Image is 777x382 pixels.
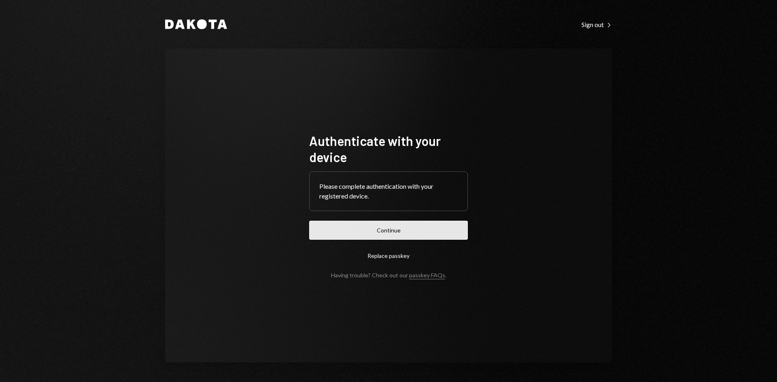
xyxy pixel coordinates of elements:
[331,272,446,279] div: Having trouble? Check out our .
[409,272,445,279] a: passkey FAQs
[309,221,468,240] button: Continue
[319,182,458,201] div: Please complete authentication with your registered device.
[309,246,468,265] button: Replace passkey
[582,20,612,29] a: Sign out
[582,21,612,29] div: Sign out
[309,133,468,165] h1: Authenticate with your device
